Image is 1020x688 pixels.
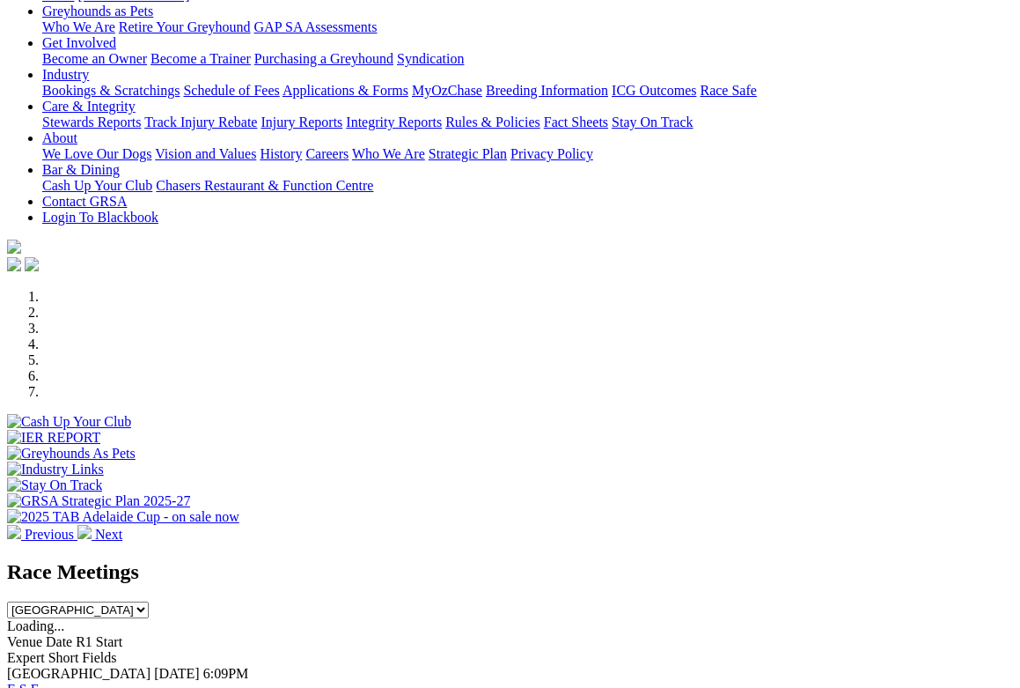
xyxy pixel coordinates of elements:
[156,178,373,193] a: Chasers Restaurant & Function Centre
[77,525,92,539] img: chevron-right-pager-white.svg
[42,83,1013,99] div: Industry
[254,51,393,66] a: Purchasing a Greyhound
[42,162,120,177] a: Bar & Dining
[42,51,147,66] a: Become an Owner
[154,666,200,681] span: [DATE]
[510,146,593,161] a: Privacy Policy
[76,634,122,649] span: R1 Start
[7,446,136,462] img: Greyhounds As Pets
[7,257,21,271] img: facebook.svg
[25,527,74,542] span: Previous
[412,83,482,98] a: MyOzChase
[155,146,256,161] a: Vision and Values
[700,83,756,98] a: Race Safe
[82,650,116,665] span: Fields
[42,4,153,18] a: Greyhounds as Pets
[254,19,378,34] a: GAP SA Assessments
[7,430,100,446] img: IER REPORT
[7,414,131,430] img: Cash Up Your Club
[305,146,349,161] a: Careers
[42,178,152,193] a: Cash Up Your Club
[7,634,42,649] span: Venue
[119,19,251,34] a: Retire Your Greyhound
[42,115,141,129] a: Stewards Reports
[352,146,425,161] a: Who We Are
[7,240,21,254] img: logo-grsa-white.png
[183,83,279,98] a: Schedule of Fees
[7,560,1013,584] h2: Race Meetings
[42,146,1013,162] div: About
[7,666,150,681] span: [GEOGRAPHIC_DATA]
[486,83,608,98] a: Breeding Information
[7,462,104,477] img: Industry Links
[7,618,64,633] span: Loading...
[445,115,540,129] a: Rules & Policies
[612,115,693,129] a: Stay On Track
[48,650,79,665] span: Short
[42,51,1013,67] div: Get Involved
[42,99,136,114] a: Care & Integrity
[42,178,1013,194] div: Bar & Dining
[42,19,1013,35] div: Greyhounds as Pets
[7,650,45,665] span: Expert
[283,83,408,98] a: Applications & Forms
[7,477,102,493] img: Stay On Track
[7,527,77,542] a: Previous
[77,527,122,542] a: Next
[7,525,21,539] img: chevron-left-pager-white.svg
[42,19,115,34] a: Who We Are
[544,115,608,129] a: Fact Sheets
[261,115,342,129] a: Injury Reports
[42,35,116,50] a: Get Involved
[429,146,507,161] a: Strategic Plan
[42,83,180,98] a: Bookings & Scratchings
[346,115,442,129] a: Integrity Reports
[25,257,39,271] img: twitter.svg
[42,115,1013,130] div: Care & Integrity
[144,115,257,129] a: Track Injury Rebate
[42,210,158,225] a: Login To Blackbook
[150,51,251,66] a: Become a Trainer
[7,493,190,509] img: GRSA Strategic Plan 2025-27
[203,666,249,681] span: 6:09PM
[95,527,122,542] span: Next
[397,51,464,66] a: Syndication
[42,130,77,145] a: About
[42,67,89,82] a: Industry
[42,194,127,209] a: Contact GRSA
[46,634,72,649] span: Date
[42,146,151,161] a: We Love Our Dogs
[612,83,696,98] a: ICG Outcomes
[260,146,302,161] a: History
[7,509,239,525] img: 2025 TAB Adelaide Cup - on sale now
